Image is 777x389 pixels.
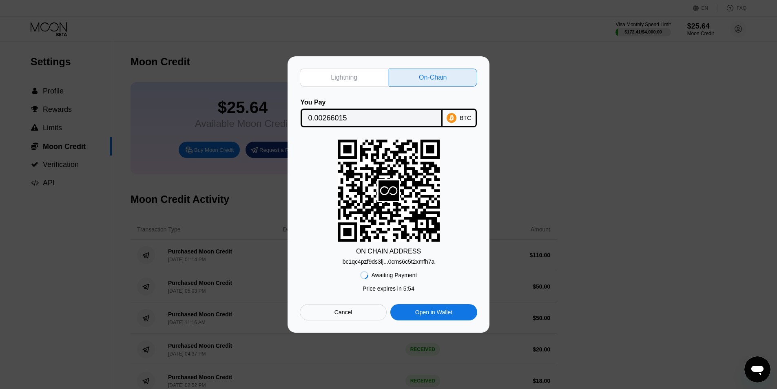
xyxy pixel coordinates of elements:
div: bc1qc4pzf9ds3lj...0cms6c5t2xmfh7a [343,255,435,265]
span: 5 : 54 [403,285,414,292]
div: Cancel [334,309,352,316]
div: Open in Wallet [415,309,452,316]
div: On-Chain [389,69,478,87]
div: Price expires in [363,285,414,292]
div: Cancel [300,304,387,320]
div: You Pay [301,99,443,106]
div: Lightning [300,69,389,87]
div: ON CHAIN ADDRESS [356,248,421,255]
div: Lightning [331,73,357,82]
div: bc1qc4pzf9ds3lj...0cms6c5t2xmfh7a [343,258,435,265]
div: Awaiting Payment [372,272,417,278]
div: BTC [460,115,471,121]
div: You PayBTC [300,99,477,127]
div: Open in Wallet [390,304,477,320]
div: On-Chain [419,73,447,82]
iframe: Button to launch messaging window [744,356,770,382]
